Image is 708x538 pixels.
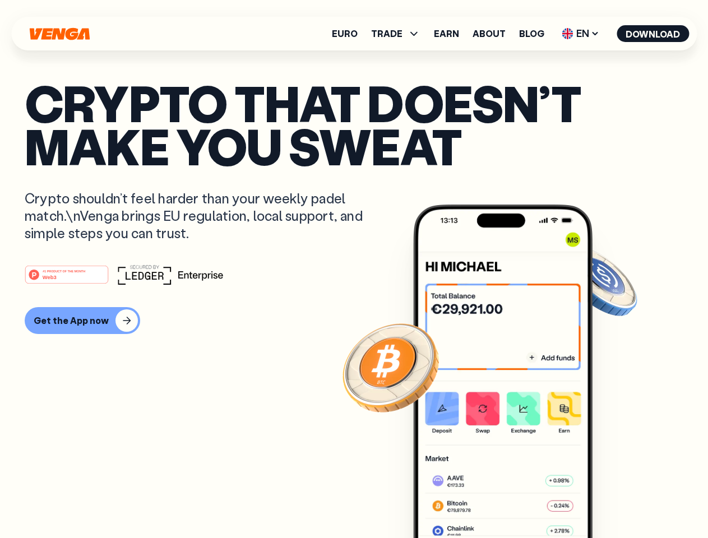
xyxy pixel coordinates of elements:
p: Crypto shouldn’t feel harder than your weekly padel match.\nVenga brings EU regulation, local sup... [25,189,379,242]
span: TRADE [371,27,420,40]
img: flag-uk [562,28,573,39]
img: Bitcoin [340,317,441,418]
img: USDC coin [559,241,640,322]
tspan: Web3 [43,273,57,280]
p: Crypto that doesn’t make you sweat [25,81,683,167]
a: About [473,29,506,38]
span: EN [558,25,603,43]
tspan: #1 PRODUCT OF THE MONTH [43,269,85,272]
div: Get the App now [34,315,109,326]
a: Earn [434,29,459,38]
button: Get the App now [25,307,140,334]
a: Blog [519,29,544,38]
button: Download [617,25,689,42]
span: TRADE [371,29,402,38]
a: Get the App now [25,307,683,334]
a: #1 PRODUCT OF THE MONTHWeb3 [25,272,109,286]
svg: Home [28,27,91,40]
a: Euro [332,29,358,38]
